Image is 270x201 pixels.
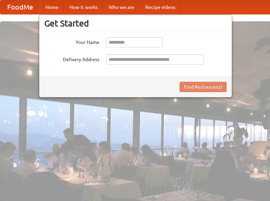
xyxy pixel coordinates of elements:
[44,18,227,29] h3: Get Started
[0,0,40,14] a: FoodMe
[140,0,181,14] a: Recipe videos
[180,82,227,92] button: Find Restaurants!
[64,0,103,14] a: How it works
[44,37,99,46] label: Your Name
[40,0,64,14] a: Home
[44,54,99,63] label: Delivery Address
[103,0,140,14] a: Who we are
